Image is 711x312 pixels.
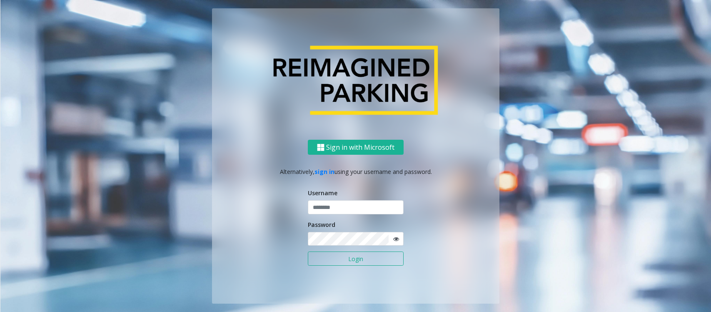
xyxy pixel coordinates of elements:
a: sign in [314,168,334,176]
label: Password [308,220,335,229]
label: Username [308,189,337,197]
button: Login [308,252,404,266]
button: Sign in with Microsoft [308,140,404,155]
p: Alternatively, using your username and password. [220,167,491,176]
